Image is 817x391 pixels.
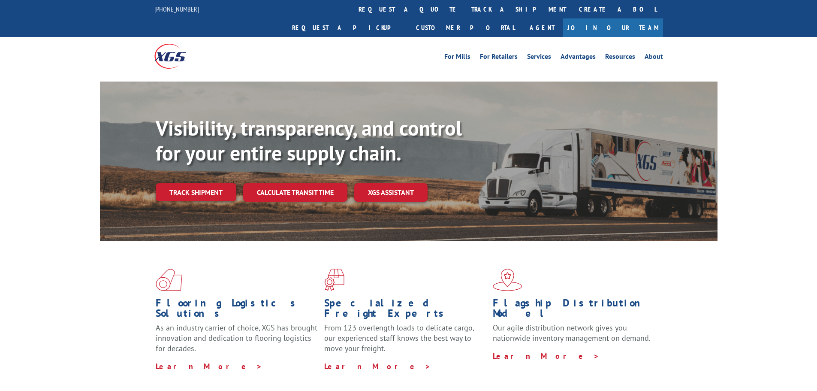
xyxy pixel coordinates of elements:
b: Visibility, transparency, and control for your entire supply chain. [156,115,462,166]
a: About [645,53,663,63]
span: As an industry carrier of choice, XGS has brought innovation and dedication to flooring logistics... [156,323,317,353]
img: xgs-icon-flagship-distribution-model-red [493,269,522,291]
a: Advantages [561,53,596,63]
a: Join Our Team [563,18,663,37]
img: xgs-icon-focused-on-flooring-red [324,269,344,291]
a: Customer Portal [410,18,521,37]
a: Learn More > [156,361,262,371]
a: Request a pickup [286,18,410,37]
h1: Flooring Logistics Solutions [156,298,318,323]
a: Learn More > [324,361,431,371]
a: Resources [605,53,635,63]
a: For Retailers [480,53,518,63]
p: From 123 overlength loads to delicate cargo, our experienced staff knows the best way to move you... [324,323,486,361]
a: Learn More > [493,351,600,361]
img: xgs-icon-total-supply-chain-intelligence-red [156,269,182,291]
a: XGS ASSISTANT [354,183,428,202]
a: Agent [521,18,563,37]
h1: Specialized Freight Experts [324,298,486,323]
h1: Flagship Distribution Model [493,298,655,323]
a: [PHONE_NUMBER] [154,5,199,13]
span: Our agile distribution network gives you nationwide inventory management on demand. [493,323,651,343]
a: Calculate transit time [243,183,347,202]
a: Services [527,53,551,63]
a: For Mills [444,53,470,63]
a: Track shipment [156,183,236,201]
